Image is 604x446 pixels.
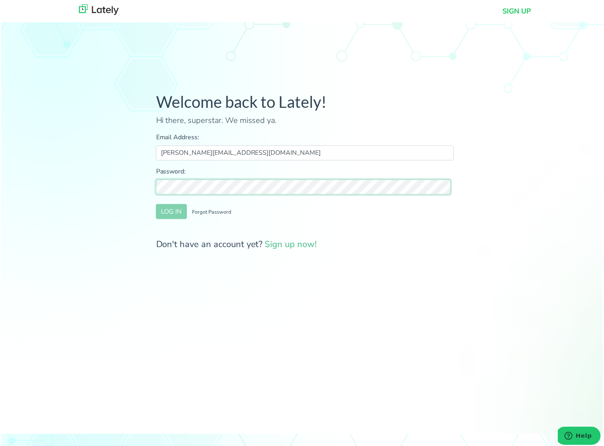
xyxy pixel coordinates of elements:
p: Hi there, superstar. We missed ya. [155,115,455,127]
small: Forgot Password [192,209,231,216]
a: SIGN UP [504,6,532,17]
label: Password: [155,167,455,177]
span: Don't have an account yet? [155,240,317,251]
a: Sign up now! [265,240,317,251]
h1: Welcome back to Lately! [155,93,455,112]
label: Email Address: [155,133,455,143]
button: Forgot Password [186,205,236,220]
img: lately_logo_nav.700ca2e7.jpg [78,4,118,15]
button: LOG IN [155,205,186,220]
